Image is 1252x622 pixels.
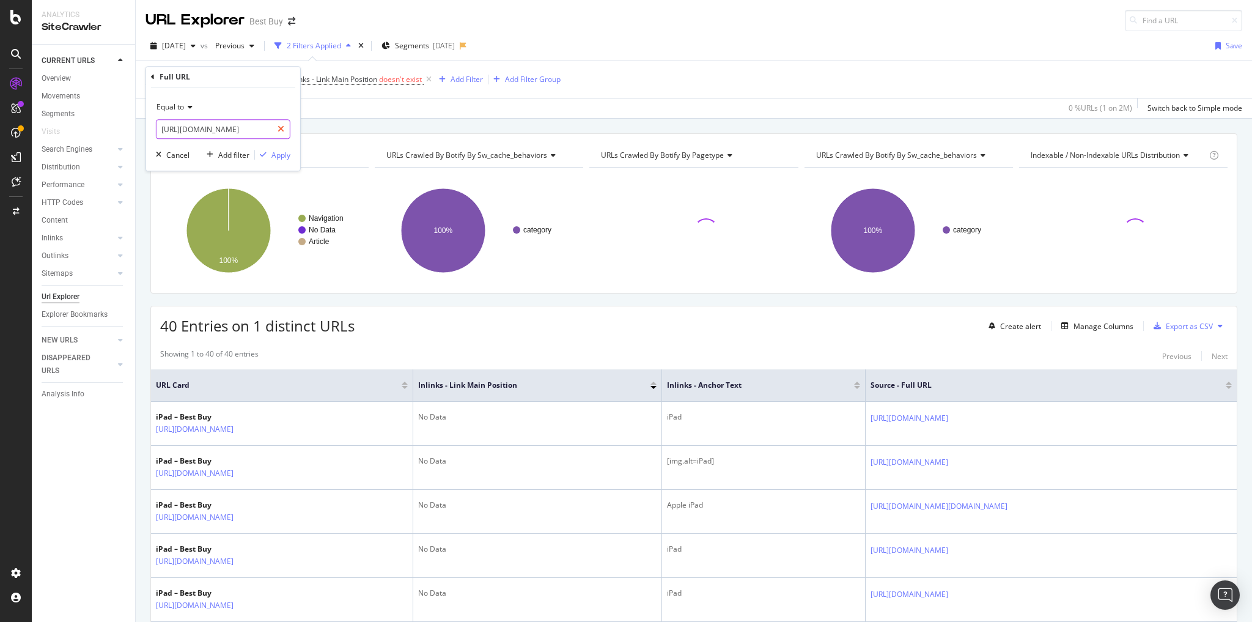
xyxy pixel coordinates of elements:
[1056,319,1133,333] button: Manage Columns
[667,380,836,391] span: Inlinks - Anchor Text
[309,214,344,223] text: Navigation
[156,467,234,479] a: [URL][DOMAIN_NAME]
[160,177,369,284] svg: A chart.
[156,544,287,555] div: iPad – Best Buy
[202,149,249,161] button: Add filter
[309,237,330,246] text: Article
[667,412,860,423] div: iPad
[288,17,295,26] div: arrow-right-arrow-left
[42,108,75,120] div: Segments
[816,150,977,160] span: URLs Crawled By Botify By sw_cache_behaviors
[219,256,238,265] text: 100%
[270,36,356,56] button: 2 Filters Applied
[418,456,657,467] div: No Data
[42,388,84,401] div: Analysis Info
[42,161,80,174] div: Distribution
[42,334,114,347] a: NEW URLS
[667,456,860,467] div: [img.alt=iPad]
[210,36,259,56] button: Previous
[805,177,1013,284] svg: A chart.
[1143,98,1242,118] button: Switch back to Simple mode
[42,291,79,303] div: Url Explorer
[160,72,190,82] div: Full URL
[42,214,127,227] a: Content
[1125,10,1242,31] input: Find a URL
[418,544,657,555] div: No Data
[42,250,114,262] a: Outlinks
[156,423,234,435] a: [URL][DOMAIN_NAME]
[156,588,287,599] div: iPad – Best Buy
[42,143,114,156] a: Search Engines
[871,456,948,468] a: [URL][DOMAIN_NAME]
[434,226,453,235] text: 100%
[505,74,561,84] div: Add Filter Group
[42,267,114,280] a: Sitemaps
[1166,321,1213,331] div: Export as CSV
[451,74,483,84] div: Add Filter
[249,15,283,28] div: Best Buy
[1028,146,1207,165] h4: Indexable / Non-Indexable URLs Distribution
[42,72,71,85] div: Overview
[377,36,460,56] button: Segments[DATE]
[871,544,948,557] a: [URL][DOMAIN_NAME]
[42,161,114,174] a: Distribution
[42,90,80,103] div: Movements
[598,146,787,165] h4: URLs Crawled By Botify By pagetype
[156,380,399,391] span: URL Card
[156,102,184,112] span: Equal to
[1210,580,1240,610] div: Open Intercom Messenger
[42,250,68,262] div: Outlinks
[42,72,127,85] a: Overview
[156,456,287,467] div: iPad – Best Buy
[156,511,234,524] a: [URL][DOMAIN_NAME]
[42,54,114,67] a: CURRENT URLS
[1210,36,1242,56] button: Save
[42,214,68,227] div: Content
[871,588,948,601] a: [URL][DOMAIN_NAME]
[42,125,72,138] a: Visits
[42,54,95,67] div: CURRENT URLS
[287,40,341,51] div: 2 Filters Applied
[953,226,981,234] text: category
[42,267,73,280] div: Sitemaps
[1212,349,1228,363] button: Next
[42,143,92,156] div: Search Engines
[156,500,287,511] div: iPad – Best Buy
[42,232,114,245] a: Inlinks
[601,150,724,160] span: URLs Crawled By Botify By pagetype
[1031,150,1180,160] span: Indexable / Non-Indexable URLs distribution
[156,555,234,568] a: [URL][DOMAIN_NAME]
[1162,351,1191,361] div: Previous
[1147,103,1242,113] div: Switch back to Simple mode
[156,599,234,612] a: [URL][DOMAIN_NAME]
[42,291,127,303] a: Url Explorer
[1149,316,1213,336] button: Export as CSV
[309,226,336,234] text: No Data
[1069,103,1132,113] div: 0 % URLs ( 1 on 2M )
[433,40,455,51] div: [DATE]
[386,150,547,160] span: URLs Crawled By Botify By sw_cache_behaviors
[1226,40,1242,51] div: Save
[1073,321,1133,331] div: Manage Columns
[42,179,114,191] a: Performance
[418,412,657,423] div: No Data
[667,588,860,599] div: iPad
[418,588,657,599] div: No Data
[418,500,657,511] div: No Data
[814,146,1002,165] h4: URLs Crawled By Botify By sw_cache_behaviors
[667,500,860,511] div: Apple iPad
[42,90,127,103] a: Movements
[1212,351,1228,361] div: Next
[375,177,583,284] svg: A chart.
[145,36,201,56] button: [DATE]
[379,74,422,84] span: doesn't exist
[151,149,190,161] button: Cancel
[984,316,1041,336] button: Create alert
[145,10,245,31] div: URL Explorer
[488,72,561,87] button: Add Filter Group
[42,352,114,377] a: DISAPPEARED URLS
[42,196,114,209] a: HTTP Codes
[156,412,287,423] div: iPad – Best Buy
[42,196,83,209] div: HTTP Codes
